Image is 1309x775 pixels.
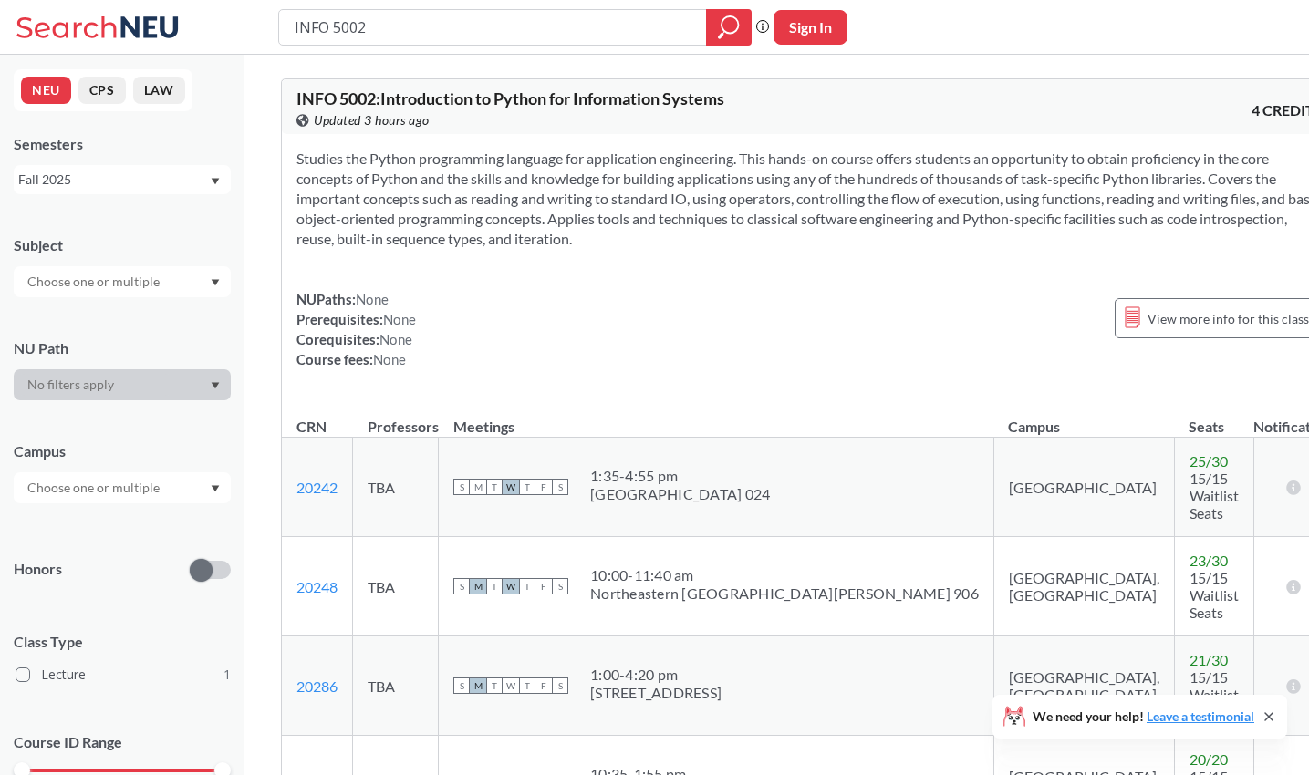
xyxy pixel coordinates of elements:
[14,266,231,297] div: Dropdown arrow
[18,271,171,293] input: Choose one or multiple
[1190,452,1228,470] span: 25 / 30
[486,578,503,594] span: T
[590,584,979,603] div: Northeastern [GEOGRAPHIC_DATA][PERSON_NAME] 906
[535,479,552,495] span: F
[18,477,171,499] input: Choose one or multiple
[353,398,439,438] th: Professors
[296,88,724,108] span: INFO 5002 : Introduction to Python for Information Systems
[993,636,1174,736] td: [GEOGRAPHIC_DATA], [GEOGRAPHIC_DATA]
[470,677,486,694] span: M
[590,666,722,684] div: 1:00 - 4:20 pm
[503,479,519,495] span: W
[453,578,470,594] span: S
[211,485,220,492] svg: Dropdown arrow
[296,417,327,437] div: CRN
[706,9,752,46] div: magnifying glass
[552,578,568,594] span: S
[1190,668,1239,720] span: 15/15 Waitlist Seats
[383,311,416,327] span: None
[519,479,535,495] span: T
[14,165,231,194] div: Fall 2025Dropdown arrow
[1148,307,1309,330] span: View more info for this class
[470,578,486,594] span: M
[439,398,994,438] th: Meetings
[353,537,439,636] td: TBA
[14,632,231,652] span: Class Type
[993,537,1174,636] td: [GEOGRAPHIC_DATA], [GEOGRAPHIC_DATA]
[590,485,770,503] div: [GEOGRAPHIC_DATA] 024
[356,291,389,307] span: None
[486,677,503,694] span: T
[14,369,231,400] div: Dropdown arrow
[590,467,770,485] div: 1:35 - 4:55 pm
[78,77,126,104] button: CPS
[1033,710,1254,723] span: We need your help!
[133,77,185,104] button: LAW
[1190,750,1228,768] span: 20 / 20
[503,578,519,594] span: W
[211,279,220,286] svg: Dropdown arrow
[453,677,470,694] span: S
[1147,708,1254,724] a: Leave a testimonial
[14,338,231,358] div: NU Path
[211,178,220,185] svg: Dropdown arrow
[519,578,535,594] span: T
[373,351,406,367] span: None
[1190,569,1239,621] span: 15/15 Waitlist Seats
[1174,398,1253,438] th: Seats
[774,10,847,45] button: Sign In
[296,479,338,496] a: 20242
[993,438,1174,537] td: [GEOGRAPHIC_DATA]
[14,134,231,154] div: Semesters
[1190,552,1228,569] span: 23 / 30
[486,479,503,495] span: T
[353,438,439,537] td: TBA
[379,331,412,347] span: None
[552,479,568,495] span: S
[519,677,535,694] span: T
[1190,470,1239,522] span: 15/15 Waitlist Seats
[470,479,486,495] span: M
[223,665,231,685] span: 1
[590,684,722,702] div: [STREET_ADDRESS]
[21,77,71,104] button: NEU
[14,235,231,255] div: Subject
[16,663,231,687] label: Lecture
[718,15,740,40] svg: magnifying glass
[296,578,338,595] a: 20248
[1190,651,1228,668] span: 21 / 30
[314,110,430,130] span: Updated 3 hours ago
[535,677,552,694] span: F
[18,170,209,190] div: Fall 2025
[293,12,693,43] input: Class, professor, course number, "phrase"
[211,382,220,389] svg: Dropdown arrow
[296,289,416,369] div: NUPaths: Prerequisites: Corequisites: Course fees:
[993,398,1174,438] th: Campus
[14,441,231,461] div: Campus
[503,677,519,694] span: W
[552,677,568,694] span: S
[353,636,439,736] td: TBA
[14,472,231,503] div: Dropdown arrow
[453,479,470,495] span: S
[14,559,62,580] p: Honors
[296,677,338,695] a: 20286
[590,566,979,584] div: 10:00 - 11:40 am
[535,578,552,594] span: F
[14,732,231,753] p: Course ID Range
